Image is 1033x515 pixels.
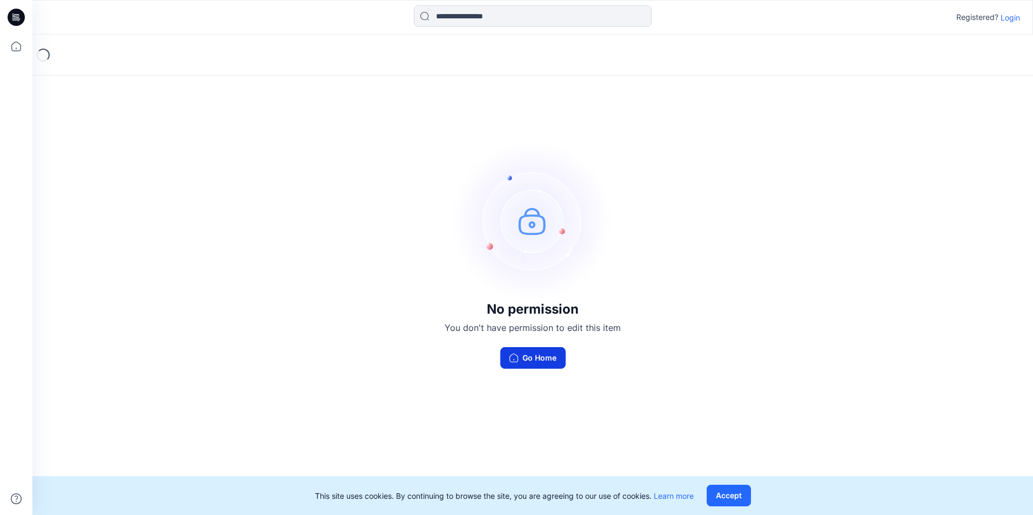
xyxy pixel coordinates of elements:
p: Registered? [956,11,998,24]
button: Accept [707,485,751,506]
h3: No permission [445,302,621,317]
p: This site uses cookies. By continuing to browse the site, you are agreeing to our use of cookies. [315,490,694,502]
p: You don't have permission to edit this item [445,321,621,334]
img: no-perm.svg [452,140,614,302]
a: Learn more [654,491,694,500]
button: Go Home [500,347,566,369]
p: Login [1001,12,1020,23]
